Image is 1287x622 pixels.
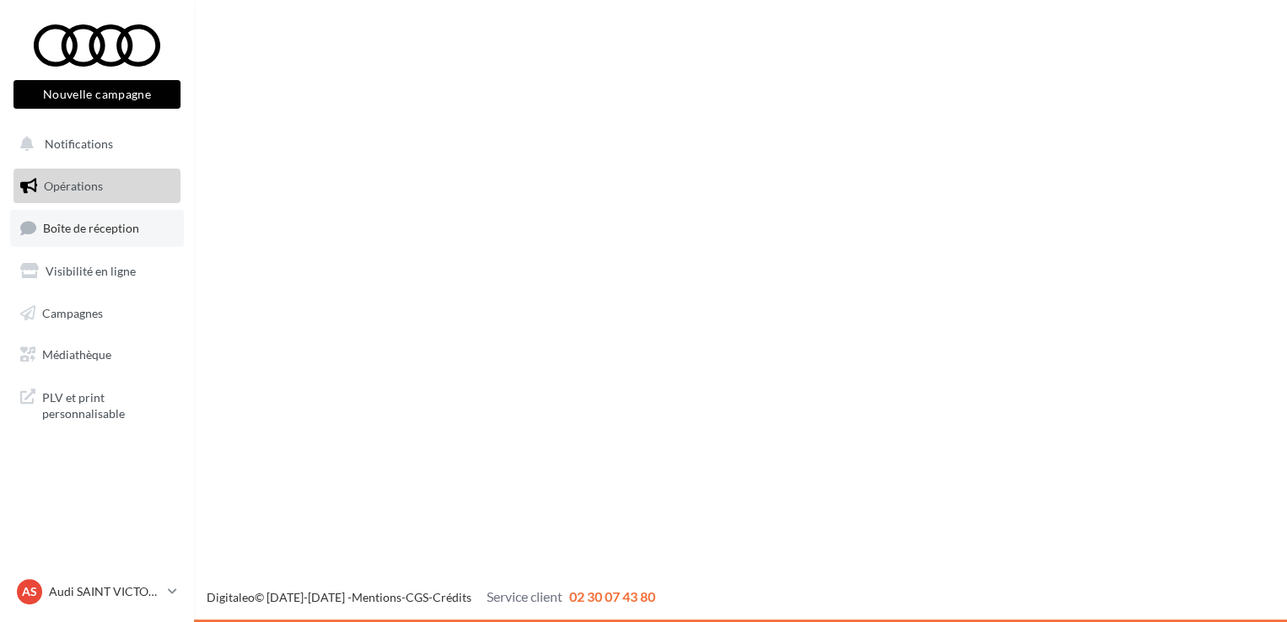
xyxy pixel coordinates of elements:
a: AS Audi SAINT VICTORET [13,576,180,608]
a: CGS [406,590,428,604]
a: Crédits [433,590,471,604]
a: Campagnes [10,296,184,331]
span: Boîte de réception [43,221,139,235]
span: PLV et print personnalisable [42,386,174,422]
span: Visibilité en ligne [46,264,136,278]
span: AS [22,583,37,600]
span: Médiathèque [42,347,111,362]
a: Visibilité en ligne [10,254,184,289]
a: Mentions [352,590,401,604]
p: Audi SAINT VICTORET [49,583,161,600]
a: Digitaleo [207,590,255,604]
a: Opérations [10,169,184,204]
span: © [DATE]-[DATE] - - - [207,590,655,604]
a: PLV et print personnalisable [10,379,184,429]
span: 02 30 07 43 80 [569,588,655,604]
button: Nouvelle campagne [13,80,180,109]
button: Notifications [10,126,177,162]
a: Boîte de réception [10,210,184,246]
span: Campagnes [42,305,103,319]
a: Médiathèque [10,337,184,373]
span: Opérations [44,179,103,193]
span: Notifications [45,137,113,151]
span: Service client [487,588,563,604]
